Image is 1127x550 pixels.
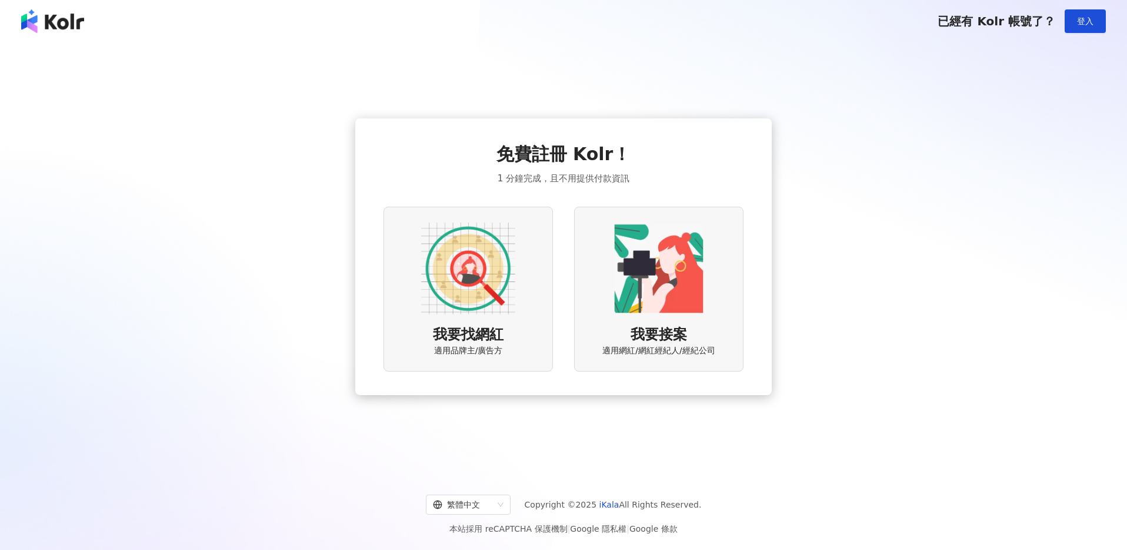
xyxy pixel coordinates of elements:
[498,171,629,185] span: 1 分鐘完成，且不用提供付款資訊
[938,14,1055,28] span: 已經有 Kolr 帳號了？
[525,498,702,512] span: Copyright © 2025 All Rights Reserved.
[433,495,493,514] div: 繁體中文
[568,524,571,534] span: |
[421,221,515,316] img: AD identity option
[602,345,715,357] span: 適用網紅/網紅經紀人/經紀公司
[1077,16,1093,26] span: 登入
[570,524,626,534] a: Google 隱私權
[631,325,687,345] span: 我要接案
[434,345,503,357] span: 適用品牌主/廣告方
[612,221,706,316] img: KOL identity option
[626,524,629,534] span: |
[21,9,84,33] img: logo
[629,524,678,534] a: Google 條款
[433,325,504,345] span: 我要找網紅
[599,500,619,509] a: iKala
[496,142,631,167] span: 免費註冊 Kolr！
[1065,9,1106,33] button: 登入
[449,522,677,536] span: 本站採用 reCAPTCHA 保護機制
